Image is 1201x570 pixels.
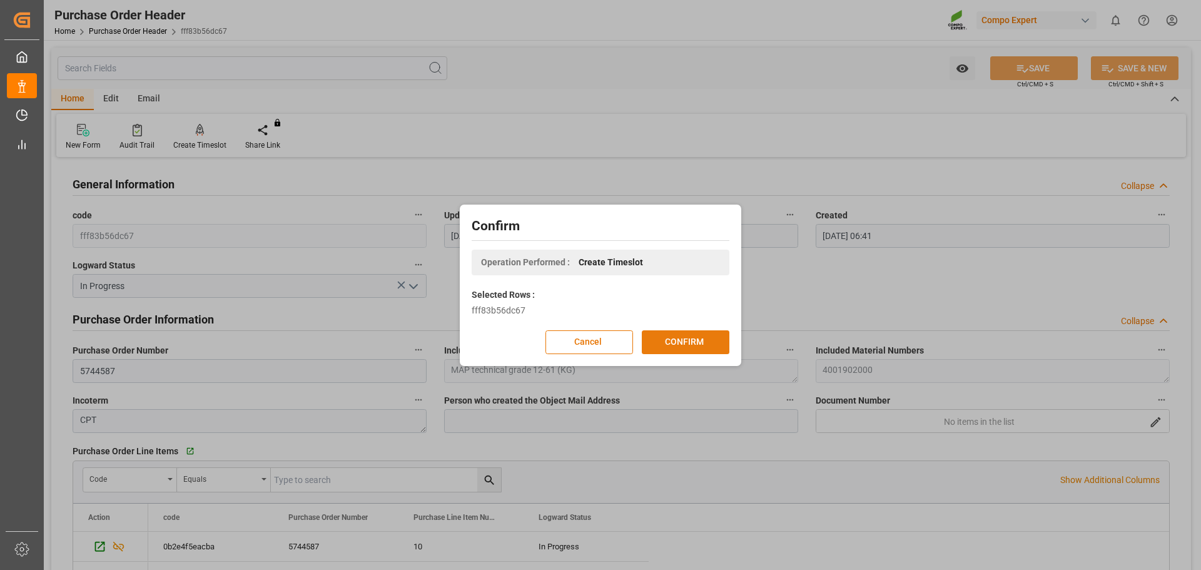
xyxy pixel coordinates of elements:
div: fff83b56dc67 [472,304,729,317]
button: Cancel [545,330,633,354]
span: Operation Performed : [481,256,570,269]
span: Create Timeslot [579,256,643,269]
h2: Confirm [472,216,729,237]
button: CONFIRM [642,330,729,354]
label: Selected Rows : [472,288,535,302]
